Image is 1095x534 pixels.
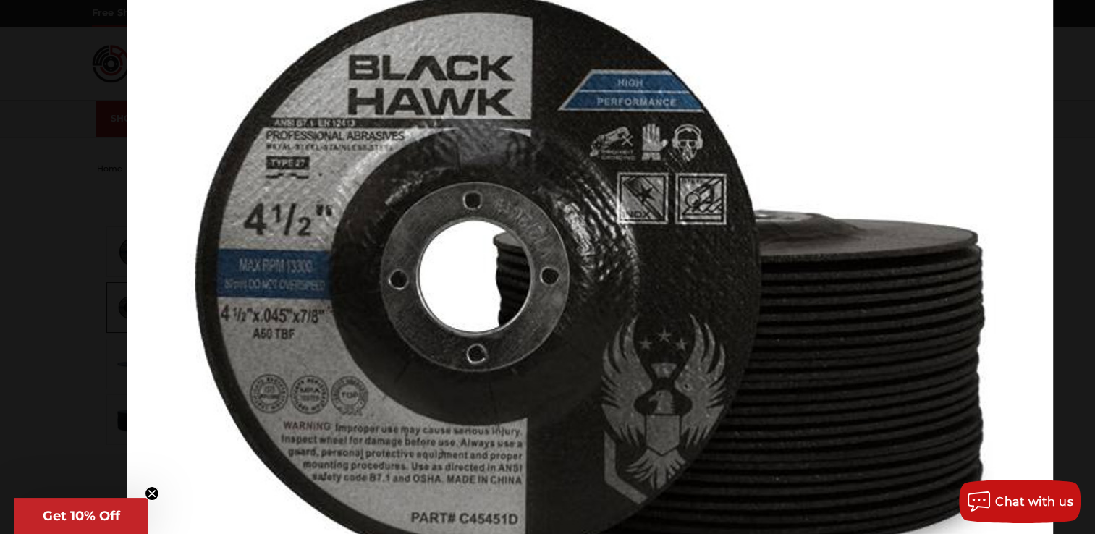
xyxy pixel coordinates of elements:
button: Close teaser [145,486,159,501]
button: Chat with us [959,480,1081,523]
div: Get 10% OffClose teaser [14,498,148,534]
span: Chat with us [995,495,1073,509]
span: Get 10% Off [43,508,120,524]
